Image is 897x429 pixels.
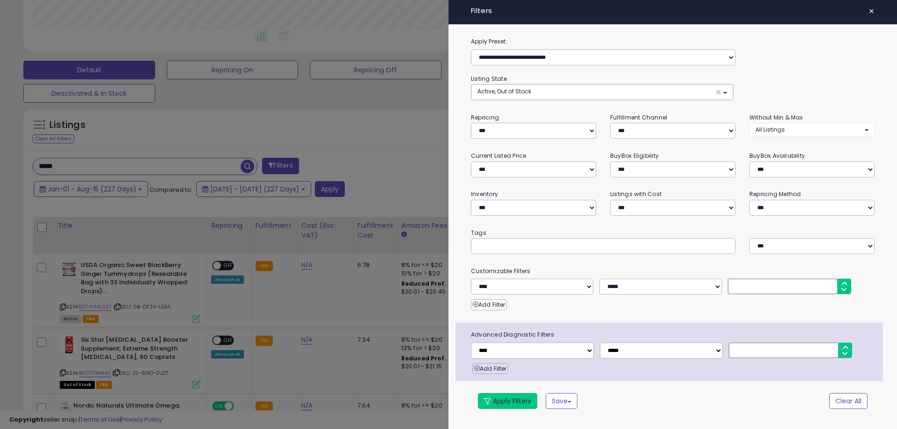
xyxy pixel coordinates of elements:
[749,123,875,136] button: All Listings
[471,7,875,15] h4: Filters
[477,87,531,95] span: Active, Out of Stock
[471,113,499,121] small: Repricing
[749,113,803,121] small: Without Min & Max
[610,113,667,121] small: Fulfillment Channel
[471,190,498,198] small: Inventory
[610,152,659,160] small: BuyBox Eligibility
[546,393,577,409] button: Save
[464,228,882,238] small: Tags
[829,393,868,409] button: Clear All
[464,330,883,340] span: Advanced Diagnostic Filters
[478,393,537,409] button: Apply Filters
[471,75,507,83] small: Listing State
[715,87,721,97] span: ×
[464,36,882,47] label: Apply Preset:
[869,5,875,18] span: ×
[471,84,733,100] button: Active, Out of Stock ×
[471,152,526,160] small: Current Listed Price
[472,363,508,374] button: Add Filter
[610,190,662,198] small: Listings with Cost
[865,5,878,18] button: ×
[755,126,785,134] span: All Listings
[471,299,507,310] button: Add Filter
[749,190,801,198] small: Repricing Method
[749,152,805,160] small: BuyBox Availability
[464,266,882,276] small: Customizable Filters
